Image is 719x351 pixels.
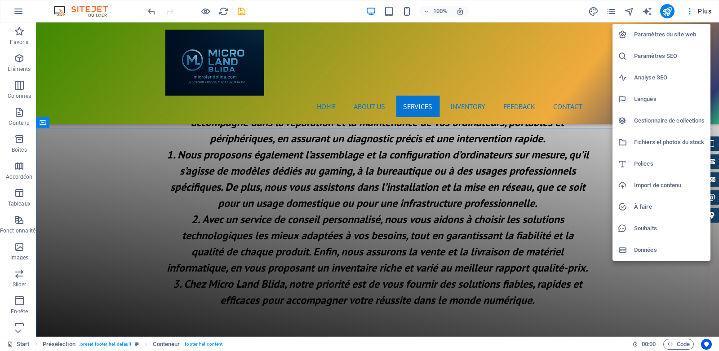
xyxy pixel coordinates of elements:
[634,245,705,255] h6: Données
[634,51,705,61] h6: Paramètres SEO
[634,202,705,212] h6: À faire
[634,137,705,148] h6: Fichiers et photos du stock
[634,72,705,83] h6: Analyse SEO
[634,94,705,105] h6: Langues
[634,223,705,234] h6: Souhaits
[634,180,705,191] h6: Import de contenu
[634,115,705,126] h6: Gestionnaire de collections
[634,158,705,169] h6: Polices
[634,29,705,40] h6: Paramètres du site web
